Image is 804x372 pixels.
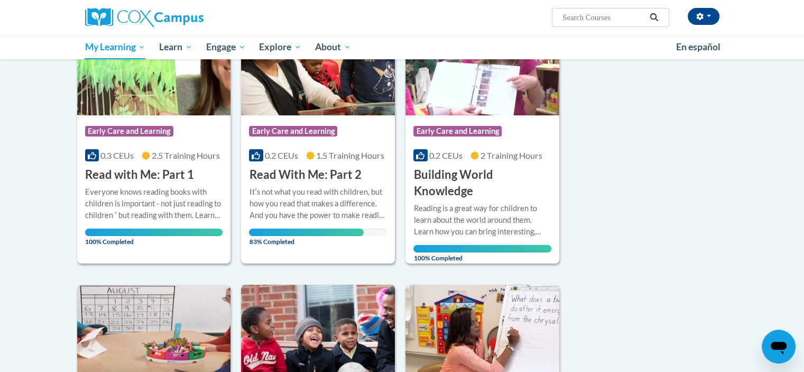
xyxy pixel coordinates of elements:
input: Search Courses [561,11,646,24]
span: Early Care and Learning [413,126,502,137]
span: Learn [159,41,192,53]
div: Everyone knows reading books with children is important - not just reading to children ʹ but read... [85,186,223,221]
a: Cox Campus [85,8,286,27]
img: Course Logo [241,7,395,115]
div: Your progress [85,229,223,236]
a: About [308,35,358,59]
span: 1.5 Training Hours [316,150,384,160]
img: Cox Campus [85,8,204,27]
div: Your progress [249,229,364,236]
div: Main menu [69,35,735,59]
div: Itʹs not what you read with children, but how you read that makes a difference. And you have the ... [249,186,387,221]
iframe: Button to launch messaging window [762,330,796,364]
span: Early Care and Learning [85,126,173,137]
span: 83% Completed [249,229,364,246]
div: Your progress [413,245,551,252]
span: 100% Completed [413,245,551,262]
img: Course Logo [77,7,231,115]
span: 2.5 Training Hours [152,150,220,160]
span: 100% Completed [85,229,223,246]
button: Search [646,11,662,24]
a: My Learning [78,35,153,59]
span: Explore [259,41,301,53]
span: Engage [206,41,246,53]
span: 0.3 CEUs [100,150,134,160]
div: Reading is a great way for children to learn about the world around them. Learn how you can bring... [413,203,551,238]
a: Course LogoEarly Care and Learning0.2 CEUs1.5 Training Hours Read With Me: Part 2Itʹs not what yo... [241,7,395,264]
a: Explore [252,35,308,59]
span: My Learning [85,41,145,53]
a: Course LogoEarly Care and Learning0.2 CEUs2 Training Hours Building World KnowledgeReading is a g... [405,7,559,264]
span: Early Care and Learning [249,126,337,137]
a: Engage [199,35,253,59]
span: 0.2 CEUs [429,150,463,160]
span: 0.2 CEUs [265,150,298,160]
a: En español [669,36,727,58]
span: 2 Training Hours [480,150,542,160]
h3: Read with Me: Part 1 [85,167,194,183]
a: Course LogoEarly Care and Learning0.3 CEUs2.5 Training Hours Read with Me: Part 1Everyone knows r... [77,7,231,264]
span: About [315,41,351,53]
img: Course Logo [405,7,559,115]
h3: Building World Knowledge [413,167,551,199]
h3: Read With Me: Part 2 [249,167,361,183]
a: Learn [152,35,199,59]
span: En español [676,41,720,52]
button: Account Settings [688,8,719,25]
